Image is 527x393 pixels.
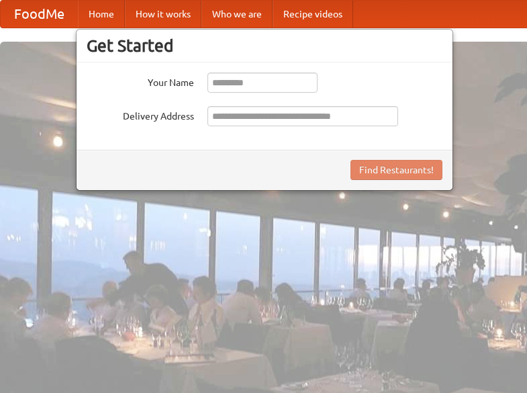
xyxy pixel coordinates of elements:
[87,106,194,123] label: Delivery Address
[125,1,201,28] a: How it works
[273,1,353,28] a: Recipe videos
[87,36,442,56] h3: Get Started
[201,1,273,28] a: Who we are
[350,160,442,180] button: Find Restaurants!
[1,1,78,28] a: FoodMe
[87,73,194,89] label: Your Name
[78,1,125,28] a: Home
